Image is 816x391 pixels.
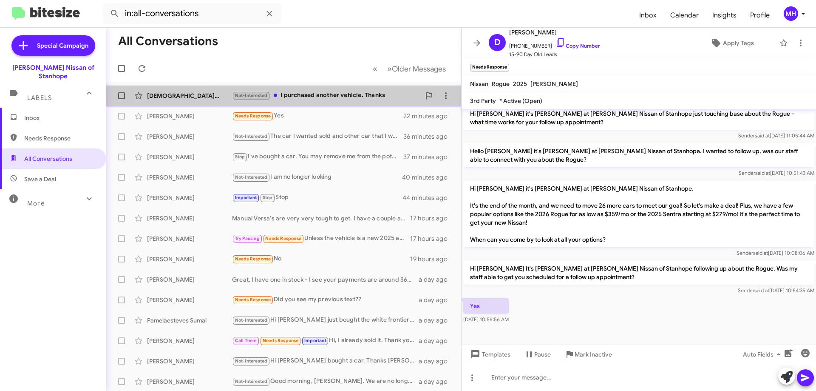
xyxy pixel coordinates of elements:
[530,80,578,88] span: [PERSON_NAME]
[392,64,446,74] span: Older Messages
[737,250,814,256] span: Sender [DATE] 10:08:06 AM
[232,254,410,264] div: No
[265,236,301,241] span: Needs Response
[147,91,232,100] div: [DEMOGRAPHIC_DATA][PERSON_NAME]
[509,27,600,37] span: [PERSON_NAME]
[492,80,510,88] span: Rogue
[37,41,88,50] span: Special Campaign
[403,173,454,182] div: 40 minutes ago
[235,297,271,303] span: Needs Response
[147,255,232,263] div: [PERSON_NAME]
[235,93,268,98] span: Not-Interested
[463,298,509,314] p: Yes
[232,295,419,305] div: Did you see my previous text??
[147,357,232,365] div: [PERSON_NAME]
[368,60,382,77] button: Previous
[736,347,790,362] button: Auto Fields
[235,236,260,241] span: Try Pausing
[304,338,326,343] span: Important
[468,347,510,362] span: Templates
[776,6,807,21] button: MH
[463,106,814,130] p: Hi [PERSON_NAME] it's [PERSON_NAME] at [PERSON_NAME] Nissan of Stanhope just touching base about ...
[663,3,705,28] a: Calendar
[147,214,232,223] div: [PERSON_NAME]
[739,170,814,176] span: Sender [DATE] 10:51:43 AM
[743,347,784,362] span: Auto Fields
[499,97,542,105] span: * Active (Open)
[509,50,600,59] span: 15-90 Day Old Leads
[27,200,45,207] span: More
[235,256,271,262] span: Needs Response
[705,3,743,28] a: Insights
[632,3,663,28] a: Inbox
[147,153,232,161] div: [PERSON_NAME]
[232,234,410,243] div: Unless the vehicle is a new 2025 awd sr kicks for an OTD price of no more than 28k we won't be ab...
[147,194,232,202] div: [PERSON_NAME]
[558,347,619,362] button: Mark Inactive
[517,347,558,362] button: Pause
[235,174,268,180] span: Not-Interested
[232,111,403,121] div: Yes
[387,63,392,74] span: »
[232,172,403,182] div: I am no longer looking
[534,347,551,362] span: Pause
[738,132,814,139] span: Sender [DATE] 11:05:44 AM
[738,287,814,294] span: Sender [DATE] 10:54:35 AM
[754,287,769,294] span: said at
[147,112,232,120] div: [PERSON_NAME]
[147,377,232,386] div: [PERSON_NAME]
[513,80,527,88] span: 2025
[403,194,454,202] div: 44 minutes ago
[235,317,268,323] span: Not-Interested
[232,377,419,386] div: Good morning, [PERSON_NAME]. We are no longer shopping for a vehicle.
[403,112,454,120] div: 22 minutes ago
[232,152,403,162] div: I've bought a car. You may remove me from the potential list. Thanks.
[755,170,770,176] span: said at
[419,357,454,365] div: a day ago
[147,132,232,141] div: [PERSON_NAME]
[463,261,814,285] p: Hi [PERSON_NAME] It's [PERSON_NAME] at [PERSON_NAME] Nissan of Stanhope following up about the Ro...
[235,358,268,364] span: Not-Interested
[263,195,273,200] span: Stop
[147,296,232,304] div: [PERSON_NAME]
[410,234,454,243] div: 17 hours ago
[419,337,454,345] div: a day ago
[403,132,454,141] div: 36 minutes ago
[11,35,95,56] a: Special Campaign
[24,175,56,183] span: Save a Deal
[403,153,454,161] div: 37 minutes ago
[263,338,299,343] span: Needs Response
[463,181,814,247] p: Hi [PERSON_NAME] it's [PERSON_NAME] at [PERSON_NAME] Nissan of Stanhope. It's the end of the mont...
[232,193,403,203] div: Stop
[419,296,454,304] div: a day ago
[235,195,257,200] span: Important
[235,338,257,343] span: Call Them
[723,35,754,51] span: Apply Tags
[463,143,814,167] p: Hello [PERSON_NAME] it's [PERSON_NAME] at [PERSON_NAME] Nissan of Stanhope. I wanted to follow up...
[575,347,612,362] span: Mark Inactive
[147,337,232,345] div: [PERSON_NAME]
[232,315,419,325] div: Hi [PERSON_NAME] just bought the white frontier truck not interested in purchasing another vehicl...
[470,64,509,71] small: Needs Response
[419,275,454,284] div: a day ago
[147,275,232,284] div: [PERSON_NAME]
[753,250,768,256] span: said at
[147,234,232,243] div: [PERSON_NAME]
[410,214,454,223] div: 17 hours ago
[235,134,268,139] span: Not-Interested
[494,36,501,49] span: D
[147,173,232,182] div: [PERSON_NAME]
[382,60,451,77] button: Next
[743,3,776,28] a: Profile
[232,275,419,284] div: Great, I have one in stock - I see your payments are around $650, I would not be able to be close...
[24,114,96,122] span: Inbox
[410,255,454,263] div: 19 hours ago
[24,154,72,163] span: All Conversations
[368,60,451,77] nav: Page navigation example
[232,131,403,141] div: The car I wanted sold and other car that I would take is too expensive both challengers
[118,34,218,48] h1: All Conversations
